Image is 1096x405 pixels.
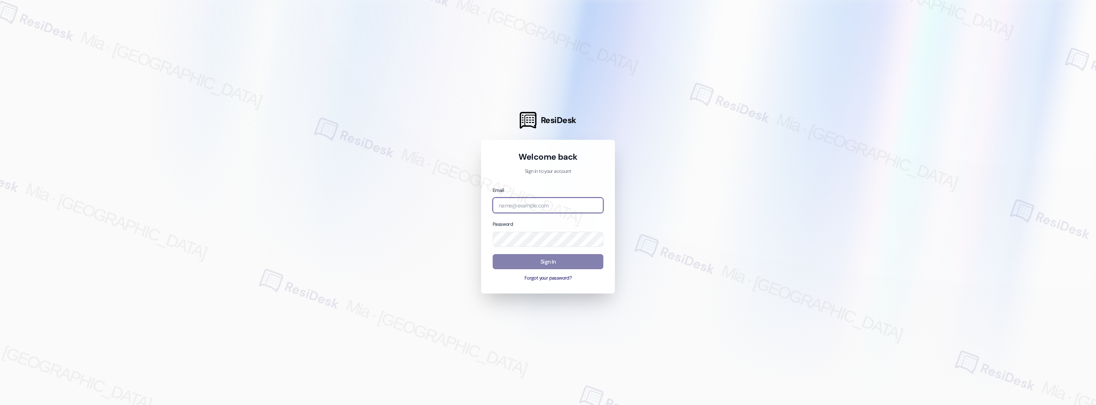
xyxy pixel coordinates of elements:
h1: Welcome back [493,151,603,162]
input: name@example.com [493,198,603,213]
button: Forgot your password? [493,275,603,282]
span: ResiDesk [541,115,576,126]
label: Password [493,221,513,227]
label: Email [493,187,504,194]
p: Sign in to your account [493,168,603,175]
button: Sign In [493,254,603,270]
img: ResiDesk Logo [520,112,536,129]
